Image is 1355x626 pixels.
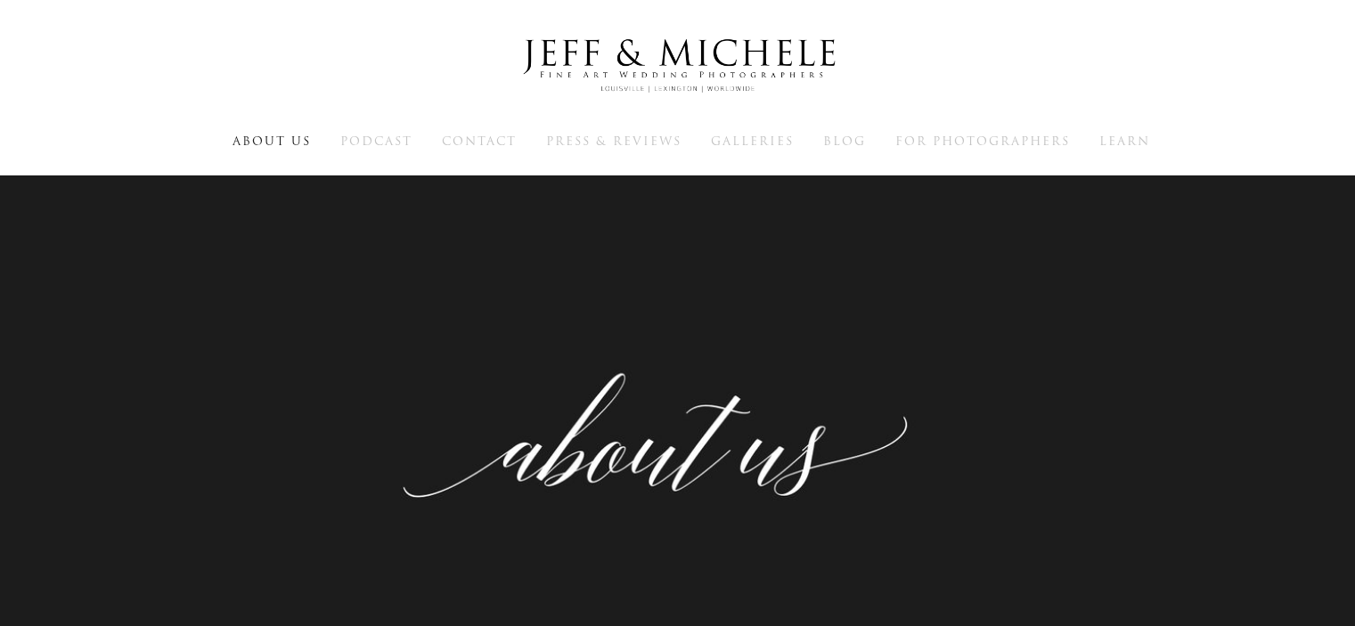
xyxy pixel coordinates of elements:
a: Learn [1099,133,1150,149]
a: Galleries [711,133,794,149]
a: Blog [823,133,866,149]
span: About Us [233,133,311,150]
img: Louisville Wedding Photographers - Jeff & Michele Wedding Photographers [500,22,856,110]
a: Press & Reviews [546,133,682,149]
span: Blog [823,133,866,150]
span: Galleries [711,133,794,150]
span: For Photographers [895,133,1070,150]
a: Podcast [340,133,412,149]
span: Press & Reviews [546,133,682,150]
span: Learn [1099,133,1150,150]
a: For Photographers [895,133,1070,149]
a: Contact [442,133,517,149]
a: About Us [233,133,311,149]
span: Contact [442,133,517,150]
span: Podcast [340,133,412,150]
